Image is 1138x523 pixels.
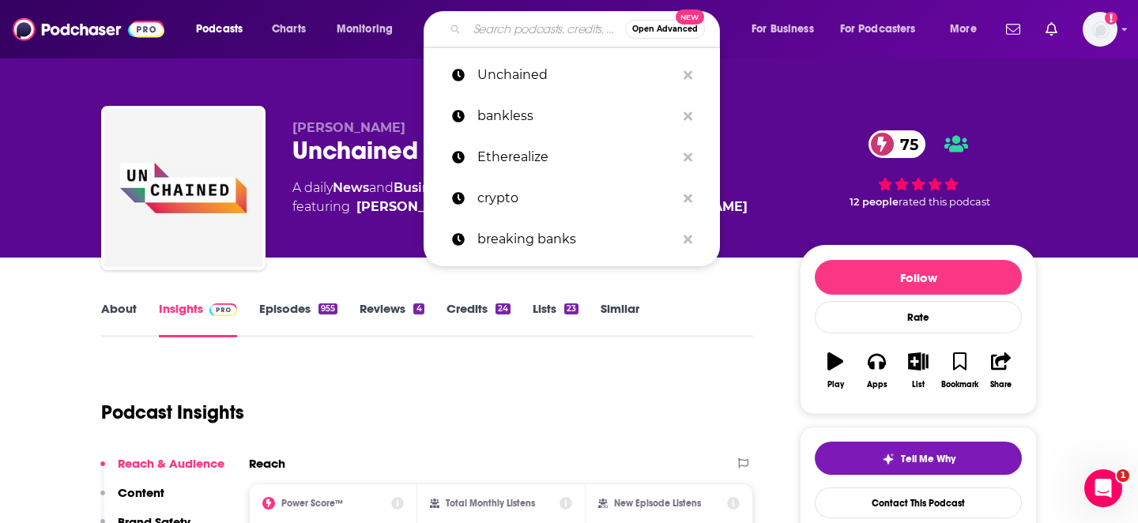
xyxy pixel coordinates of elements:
[800,120,1037,218] div: 75 12 peoplerated this podcast
[752,18,814,40] span: For Business
[337,18,393,40] span: Monitoring
[413,303,424,314] div: 4
[259,301,337,337] a: Episodes955
[981,342,1022,399] button: Share
[676,9,704,24] span: New
[901,453,955,465] span: Tell Me Why
[884,130,926,158] span: 75
[424,178,720,219] a: crypto
[446,498,535,509] h2: Total Monthly Listens
[815,487,1022,518] a: Contact This Podcast
[740,17,834,42] button: open menu
[939,342,980,399] button: Bookmark
[439,11,735,47] div: Search podcasts, credits, & more...
[394,180,491,195] a: Business News
[477,55,676,96] p: Unchained
[856,342,897,399] button: Apps
[815,301,1022,333] div: Rate
[1083,12,1117,47] button: Show profile menu
[159,301,237,337] a: InsightsPodchaser Pro
[356,198,469,216] a: Laura Shin
[850,196,899,208] span: 12 people
[882,453,895,465] img: tell me why sparkle
[1039,16,1064,43] a: Show notifications dropdown
[477,219,676,260] p: breaking banks
[614,498,701,509] h2: New Episode Listens
[333,180,369,195] a: News
[950,18,977,40] span: More
[101,301,137,337] a: About
[424,137,720,178] a: Etherealize
[101,401,244,424] h1: Podcast Insights
[272,18,306,40] span: Charts
[1117,469,1129,482] span: 1
[867,380,887,389] div: Apps
[1083,12,1117,47] span: Logged in as morganm92295
[840,18,916,40] span: For Podcasters
[360,301,424,337] a: Reviews4
[292,179,748,216] div: A daily podcast
[898,342,939,399] button: List
[196,18,243,40] span: Podcasts
[100,456,224,485] button: Reach & Audience
[262,17,315,42] a: Charts
[118,485,164,500] p: Content
[104,109,262,267] img: Unchained
[815,260,1022,295] button: Follow
[899,196,990,208] span: rated this podcast
[424,219,720,260] a: breaking banks
[467,17,625,42] input: Search podcasts, credits, & more...
[601,301,639,337] a: Similar
[1105,12,1117,24] svg: Add a profile image
[939,17,997,42] button: open menu
[118,456,224,471] p: Reach & Audience
[869,130,926,158] a: 75
[632,25,698,33] span: Open Advanced
[477,96,676,137] p: bankless
[815,442,1022,475] button: tell me why sparkleTell Me Why
[827,380,844,389] div: Play
[318,303,337,314] div: 955
[424,55,720,96] a: Unchained
[281,498,343,509] h2: Power Score™
[326,17,413,42] button: open menu
[100,485,164,514] button: Content
[424,96,720,137] a: bankless
[369,180,394,195] span: and
[1083,12,1117,47] img: User Profile
[625,20,705,39] button: Open AdvancedNew
[477,178,676,219] p: crypto
[292,198,748,216] span: featuring
[912,380,925,389] div: List
[815,342,856,399] button: Play
[13,14,164,44] img: Podchaser - Follow, Share and Rate Podcasts
[533,301,578,337] a: Lists23
[496,303,511,314] div: 24
[990,380,1012,389] div: Share
[477,137,676,178] p: Etherealize
[1084,469,1122,507] iframe: Intercom live chat
[292,120,405,135] span: [PERSON_NAME]
[941,380,978,389] div: Bookmark
[447,301,511,337] a: Credits24
[830,17,939,42] button: open menu
[209,303,237,316] img: Podchaser Pro
[1000,16,1027,43] a: Show notifications dropdown
[249,456,285,471] h2: Reach
[185,17,263,42] button: open menu
[564,303,578,314] div: 23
